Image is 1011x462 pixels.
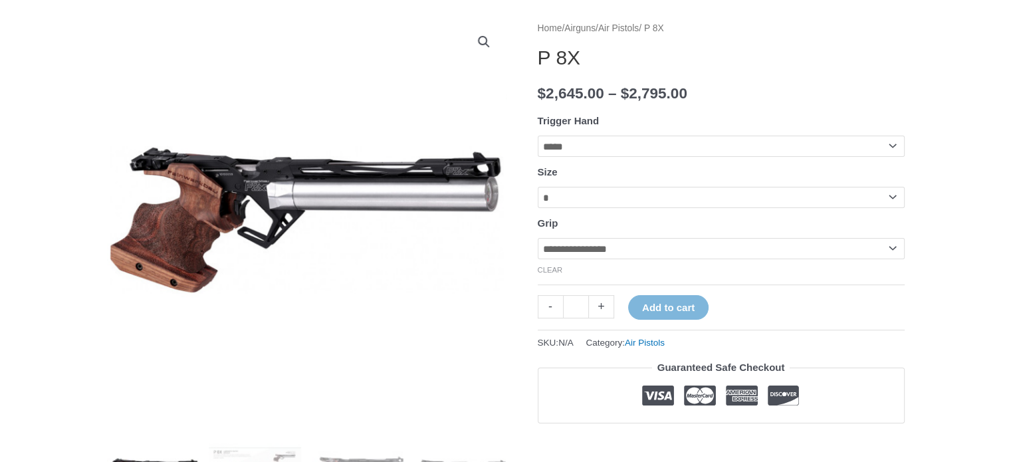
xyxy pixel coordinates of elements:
label: Grip [538,217,558,229]
label: Size [538,166,558,177]
a: Clear options [538,266,563,274]
span: $ [538,85,546,102]
a: View full-screen image gallery [472,30,496,54]
span: $ [621,85,629,102]
button: Add to cart [628,295,709,320]
a: - [538,295,563,318]
a: Air Pistols [598,23,639,33]
label: Trigger Hand [538,115,600,126]
input: Product quantity [563,295,589,318]
iframe: Customer reviews powered by Trustpilot [538,433,905,449]
span: – [608,85,617,102]
span: SKU: [538,334,574,351]
img: P 8X [107,20,506,419]
legend: Guaranteed Safe Checkout [652,358,790,377]
h1: P 8X [538,46,905,70]
bdi: 2,645.00 [538,85,604,102]
a: Home [538,23,562,33]
bdi: 2,795.00 [621,85,687,102]
a: Airguns [564,23,596,33]
nav: Breadcrumb [538,20,905,37]
span: N/A [558,338,574,348]
a: Air Pistols [625,338,665,348]
a: + [589,295,614,318]
span: Category: [586,334,665,351]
